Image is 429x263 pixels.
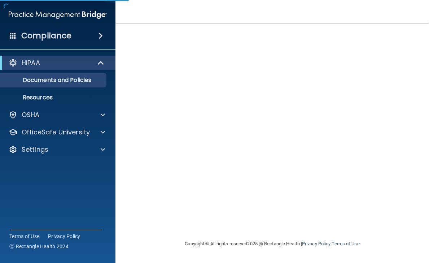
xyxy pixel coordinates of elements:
[22,145,48,154] p: Settings
[5,94,103,101] p: Resources
[48,233,80,240] a: Privacy Policy
[21,31,71,41] h4: Compliance
[9,59,105,67] a: HIPAA
[9,233,39,240] a: Terms of Use
[22,128,90,137] p: OfficeSafe University
[332,241,359,246] a: Terms of Use
[22,111,40,119] p: OSHA
[9,243,69,250] span: Ⓒ Rectangle Health 2024
[302,241,330,246] a: Privacy Policy
[5,77,103,84] p: Documents and Policies
[141,232,404,255] div: Copyright © All rights reserved 2025 @ Rectangle Health | |
[9,8,107,22] img: PMB logo
[9,145,105,154] a: Settings
[22,59,40,67] p: HIPAA
[9,111,105,119] a: OSHA
[9,128,105,137] a: OfficeSafe University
